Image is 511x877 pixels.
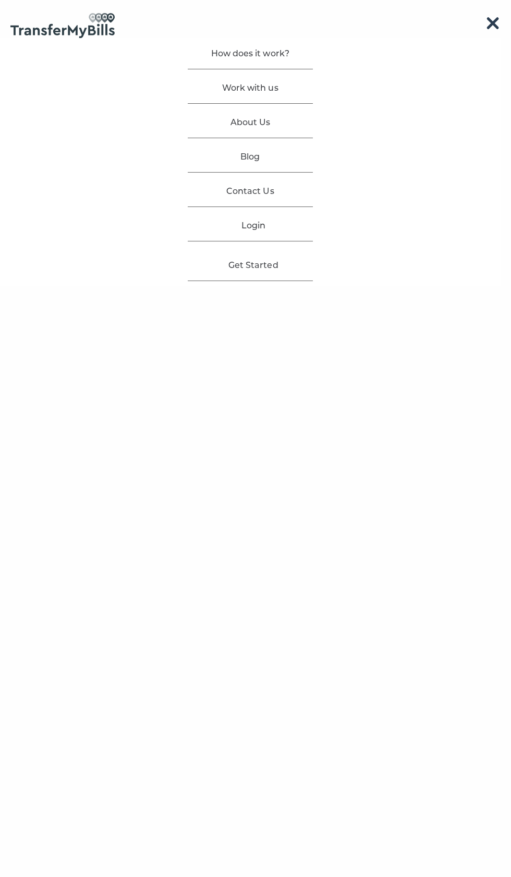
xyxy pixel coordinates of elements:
[225,213,282,238] a: Login
[211,48,289,58] a: How does it work?
[10,13,115,38] img: TransferMyBills.com - Helping ease the stress of moving
[240,152,260,162] a: Blog
[226,186,274,196] a: Contact Us
[212,253,295,277] a: Get Started
[230,117,270,127] a: About Us
[222,83,278,93] a: Work with us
